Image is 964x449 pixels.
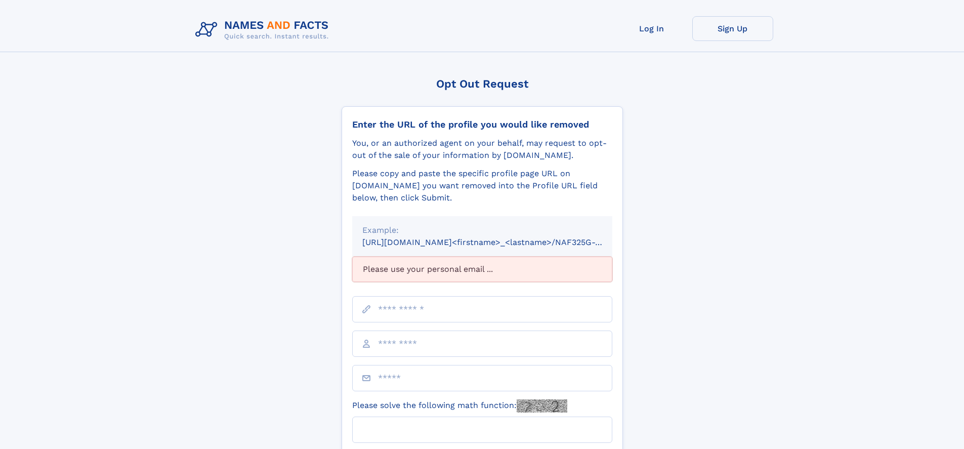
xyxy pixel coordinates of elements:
div: Please use your personal email ... [352,257,612,282]
small: [URL][DOMAIN_NAME]<firstname>_<lastname>/NAF325G-xxxxxxxx [362,237,632,247]
div: Opt Out Request [342,77,623,90]
a: Sign Up [692,16,773,41]
div: Enter the URL of the profile you would like removed [352,119,612,130]
div: Please copy and paste the specific profile page URL on [DOMAIN_NAME] you want removed into the Pr... [352,168,612,204]
div: Example: [362,224,602,236]
div: You, or an authorized agent on your behalf, may request to opt-out of the sale of your informatio... [352,137,612,161]
img: Logo Names and Facts [191,16,337,44]
label: Please solve the following math function: [352,399,567,413]
a: Log In [611,16,692,41]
